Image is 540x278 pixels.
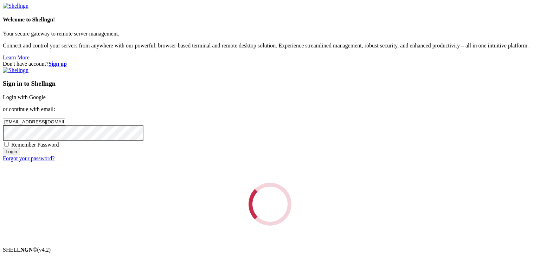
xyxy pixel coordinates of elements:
input: Email address [3,118,65,125]
a: Learn More [3,54,30,60]
img: Shellngn [3,3,28,9]
p: Connect and control your servers from anywhere with our powerful, browser-based terminal and remo... [3,43,537,49]
h3: Sign in to Shellngn [3,80,537,88]
img: Shellngn [3,67,28,73]
a: Sign up [49,61,67,67]
span: SHELL © [3,247,51,253]
span: Remember Password [11,142,59,148]
input: Remember Password [4,142,9,147]
p: Your secure gateway to remote server management. [3,31,537,37]
div: Loading... [249,183,291,226]
p: or continue with email: [3,106,537,112]
div: Don't have account? [3,61,537,67]
span: 4.2.0 [37,247,51,253]
input: Login [3,148,20,155]
a: Login with Google [3,94,46,100]
a: Forgot your password? [3,155,54,161]
b: NGN [20,247,33,253]
h4: Welcome to Shellngn! [3,17,537,23]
